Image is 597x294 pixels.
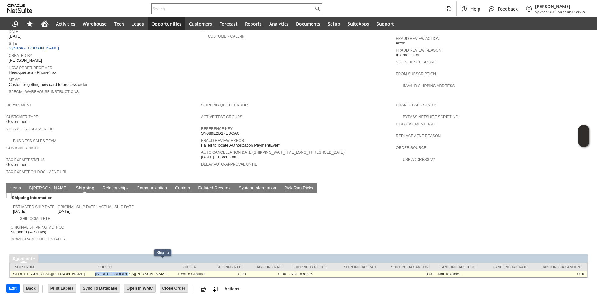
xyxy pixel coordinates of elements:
svg: Home [41,20,49,27]
span: Documents [296,21,320,27]
img: print.svg [200,285,207,293]
span: Customers [189,21,212,27]
a: Reports [241,17,266,30]
span: Sales and Service [558,9,586,14]
a: SuiteApps [344,17,373,30]
div: Shipping Tax Amount [387,265,430,269]
a: Fraud Review Error [201,138,244,143]
a: Opportunities [148,17,185,30]
span: Warehouse [83,21,107,27]
a: Tax Exemption Document URL [6,170,67,174]
a: Customer Call-in [208,34,245,39]
svg: Search [314,5,321,12]
a: Documents [292,17,324,30]
span: Reports [245,21,262,27]
a: Department [6,103,32,107]
iframe: Click here to launch Oracle Guided Learning Help Panel [578,125,589,147]
a: Delay Auto-Approval Until [201,162,257,166]
a: Items [9,185,22,191]
span: Help [470,6,480,12]
td: FedEx Ground [177,271,209,277]
a: Customers [185,17,216,30]
div: Handling Tax Amount [537,265,582,269]
span: [DATE] [13,209,26,214]
svg: logo [7,4,32,13]
span: SuiteApps [348,21,369,27]
a: Communication [135,185,169,191]
span: Customer getting new card to process order [9,82,87,87]
span: Tech [114,21,124,27]
a: Custom [174,185,192,191]
input: Back [24,284,38,292]
span: Internal Error [396,53,419,58]
span: Analytics [269,21,289,27]
a: How Order Received [9,66,53,70]
a: Home [37,17,52,30]
span: I [10,185,12,190]
svg: Shortcuts [26,20,34,27]
input: Sync To Database [80,284,120,292]
td: -Not Taxable- [288,271,336,277]
span: Oracle Guided Learning Widget. To move around, please hold and drag [578,136,589,147]
a: Auto Cancellation Date (shipping_wait_time_long_threshold_date) [201,150,345,155]
span: [PERSON_NAME] [9,58,42,63]
a: Downgrade Check Status [11,237,65,241]
a: Recent Records [7,17,22,30]
a: Analytics [266,17,292,30]
div: Ship To [156,250,169,255]
a: Replacement reason [396,134,441,138]
span: [DATE] [9,34,21,39]
input: Close Order [160,284,188,292]
span: B [29,185,32,190]
div: Ship To [98,265,172,269]
span: S [76,185,79,190]
a: Site [9,41,17,46]
span: Forecast [220,21,238,27]
a: Original Shipping Method [11,225,64,230]
span: P [284,185,287,190]
span: [DATE] [58,209,70,214]
input: Print Labels [48,284,76,292]
td: [STREET_ADDRESS][PERSON_NAME] [10,271,94,277]
img: add-record.svg [212,285,220,293]
a: Invalid Shipping Address [403,84,455,88]
div: Handling Tax Code [440,265,479,269]
span: Standard (4-7 days) [11,230,46,235]
a: Setup [324,17,344,30]
span: Activities [56,21,75,27]
span: [DATE] 11:38:08 am [201,155,238,160]
a: Pick Run Picks [283,185,315,191]
span: Sylvane Old [535,9,554,14]
span: R [103,185,106,190]
div: Shipping Rate [214,265,243,269]
span: SY689E2D17EDCAC [201,131,240,136]
a: Forecast [216,17,241,30]
a: Relationships [101,185,130,191]
a: Shipping [74,185,96,191]
a: Chargeback Status [396,103,437,107]
span: Feedback [498,6,518,12]
a: Leads [128,17,148,30]
a: Ship Complete [20,217,50,221]
div: Shipping Information [11,194,296,201]
a: Created By [9,54,32,58]
span: C [137,185,140,190]
a: Actual Ship Date [99,205,134,209]
a: Actions [222,287,242,291]
a: Date [9,30,18,34]
span: h [15,256,18,261]
a: Order Source [396,146,426,150]
div: Ship From [15,265,89,269]
span: u [178,185,181,190]
div: Shipping Tax Code [292,265,331,269]
a: Special Warehouse Instructions [9,90,79,94]
a: B[PERSON_NAME] [27,185,69,191]
span: Failed to locate Authorization PaymentEvent [201,143,280,148]
a: Shipping Quote Error [201,103,248,107]
td: 0.00 [248,271,288,277]
td: 0.00 [382,271,435,277]
a: Original Ship Date [58,205,95,209]
input: Edit [7,284,19,292]
a: Tech [110,17,128,30]
a: Business Sales Team [13,139,56,143]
